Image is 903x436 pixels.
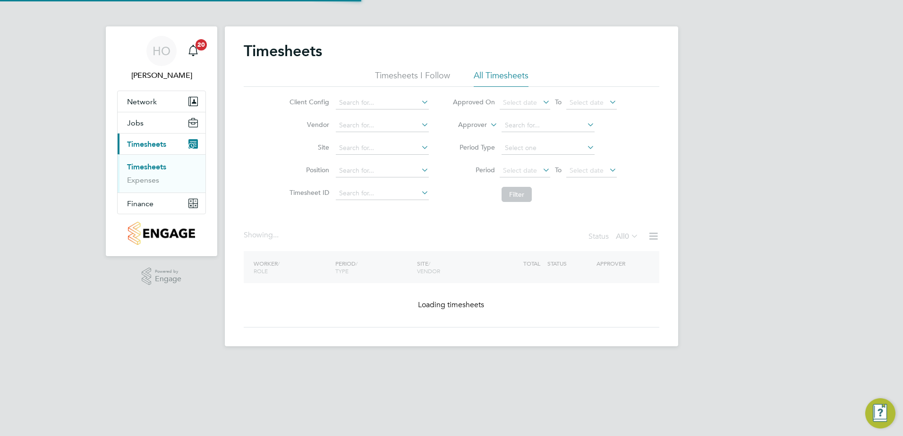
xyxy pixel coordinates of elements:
[127,118,144,127] span: Jobs
[865,398,895,428] button: Engage Resource Center
[570,98,604,107] span: Select date
[336,142,429,155] input: Search for...
[444,120,487,130] label: Approver
[552,96,564,108] span: To
[336,187,429,200] input: Search for...
[142,268,182,285] a: Powered byEngage
[474,70,528,87] li: All Timesheets
[118,91,205,112] button: Network
[118,154,205,193] div: Timesheets
[287,98,329,106] label: Client Config
[127,162,166,171] a: Timesheets
[118,193,205,214] button: Finance
[452,98,495,106] label: Approved On
[244,42,322,60] h2: Timesheets
[287,120,329,129] label: Vendor
[502,119,595,132] input: Search for...
[336,96,429,109] input: Search for...
[117,222,206,245] a: Go to home page
[616,232,639,241] label: All
[287,188,329,197] label: Timesheet ID
[452,143,495,151] label: Period Type
[273,230,279,240] span: ...
[106,26,217,256] nav: Main navigation
[287,143,329,151] label: Site
[503,166,537,175] span: Select date
[118,134,205,154] button: Timesheets
[336,119,429,132] input: Search for...
[153,45,170,57] span: HO
[155,268,181,276] span: Powered by
[117,70,206,81] span: Harry Owen
[196,39,207,50] span: 20
[244,230,281,240] div: Showing
[452,166,495,174] label: Period
[118,112,205,133] button: Jobs
[375,70,450,87] li: Timesheets I Follow
[127,176,159,184] a: Expenses
[502,187,532,202] button: Filter
[625,232,629,241] span: 0
[336,164,429,177] input: Search for...
[128,222,195,245] img: countryside-properties-logo-retina.png
[184,36,203,66] a: 20
[502,142,595,155] input: Select one
[127,199,153,208] span: Finance
[155,275,181,283] span: Engage
[127,97,157,106] span: Network
[552,164,564,176] span: To
[503,98,537,107] span: Select date
[570,166,604,175] span: Select date
[588,230,640,243] div: Status
[287,166,329,174] label: Position
[127,140,166,149] span: Timesheets
[117,36,206,81] a: HO[PERSON_NAME]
